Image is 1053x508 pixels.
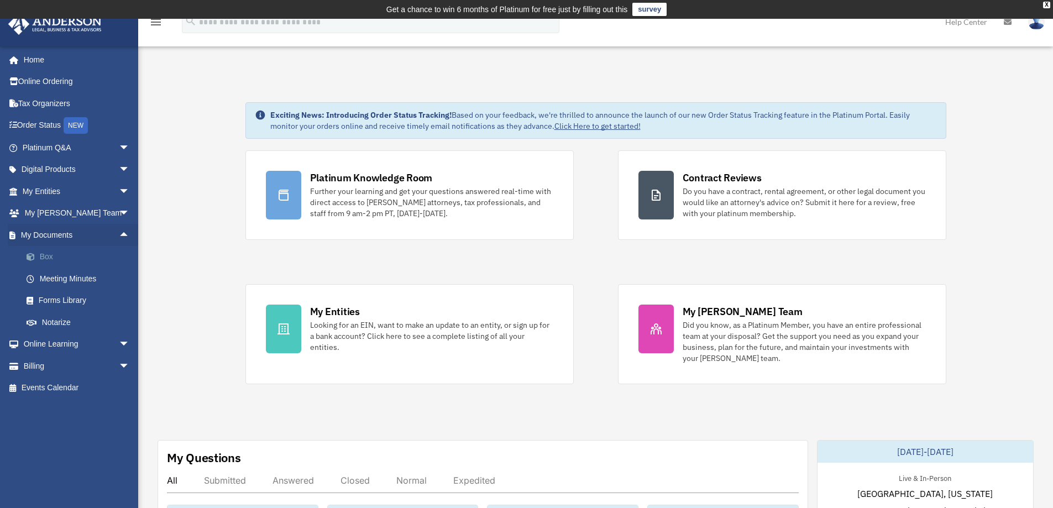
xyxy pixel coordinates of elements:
[1028,14,1045,30] img: User Pic
[386,3,628,16] div: Get a chance to win 6 months of Platinum for free just by filling out this
[119,333,141,356] span: arrow_drop_down
[8,49,141,71] a: Home
[8,92,146,114] a: Tax Organizers
[683,320,926,364] div: Did you know, as a Platinum Member, you have an entire professional team at your disposal? Get th...
[8,224,146,246] a: My Documentsarrow_drop_up
[618,150,946,240] a: Contract Reviews Do you have a contract, rental agreement, or other legal document you would like...
[245,150,574,240] a: Platinum Knowledge Room Further your learning and get your questions answered real-time with dire...
[8,333,146,355] a: Online Learningarrow_drop_down
[340,475,370,486] div: Closed
[8,202,146,224] a: My [PERSON_NAME] Teamarrow_drop_down
[270,110,452,120] strong: Exciting News: Introducing Order Status Tracking!
[683,186,926,219] div: Do you have a contract, rental agreement, or other legal document you would like an attorney's ad...
[310,171,433,185] div: Platinum Knowledge Room
[15,290,146,312] a: Forms Library
[185,15,197,27] i: search
[8,137,146,159] a: Platinum Q&Aarrow_drop_down
[8,355,146,377] a: Billingarrow_drop_down
[8,71,146,93] a: Online Ordering
[273,475,314,486] div: Answered
[8,114,146,137] a: Order StatusNEW
[119,159,141,181] span: arrow_drop_down
[632,3,667,16] a: survey
[683,171,762,185] div: Contract Reviews
[167,475,177,486] div: All
[5,13,105,35] img: Anderson Advisors Platinum Portal
[890,472,960,483] div: Live & In-Person
[15,268,146,290] a: Meeting Minutes
[119,180,141,203] span: arrow_drop_down
[310,320,553,353] div: Looking for an EIN, want to make an update to an entity, or sign up for a bank account? Click her...
[119,202,141,225] span: arrow_drop_down
[119,224,141,247] span: arrow_drop_up
[15,246,146,268] a: Box
[8,180,146,202] a: My Entitiesarrow_drop_down
[8,377,146,399] a: Events Calendar
[119,137,141,159] span: arrow_drop_down
[618,284,946,384] a: My [PERSON_NAME] Team Did you know, as a Platinum Member, you have an entire professional team at...
[119,355,141,378] span: arrow_drop_down
[310,305,360,318] div: My Entities
[310,186,553,219] div: Further your learning and get your questions answered real-time with direct access to [PERSON_NAM...
[396,475,427,486] div: Normal
[683,305,803,318] div: My [PERSON_NAME] Team
[453,475,495,486] div: Expedited
[15,311,146,333] a: Notarize
[167,449,241,466] div: My Questions
[270,109,937,132] div: Based on your feedback, we're thrilled to announce the launch of our new Order Status Tracking fe...
[149,15,163,29] i: menu
[1043,2,1050,8] div: close
[857,487,993,500] span: [GEOGRAPHIC_DATA], [US_STATE]
[245,284,574,384] a: My Entities Looking for an EIN, want to make an update to an entity, or sign up for a bank accoun...
[8,159,146,181] a: Digital Productsarrow_drop_down
[149,19,163,29] a: menu
[204,475,246,486] div: Submitted
[554,121,641,131] a: Click Here to get started!
[64,117,88,134] div: NEW
[818,441,1033,463] div: [DATE]-[DATE]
